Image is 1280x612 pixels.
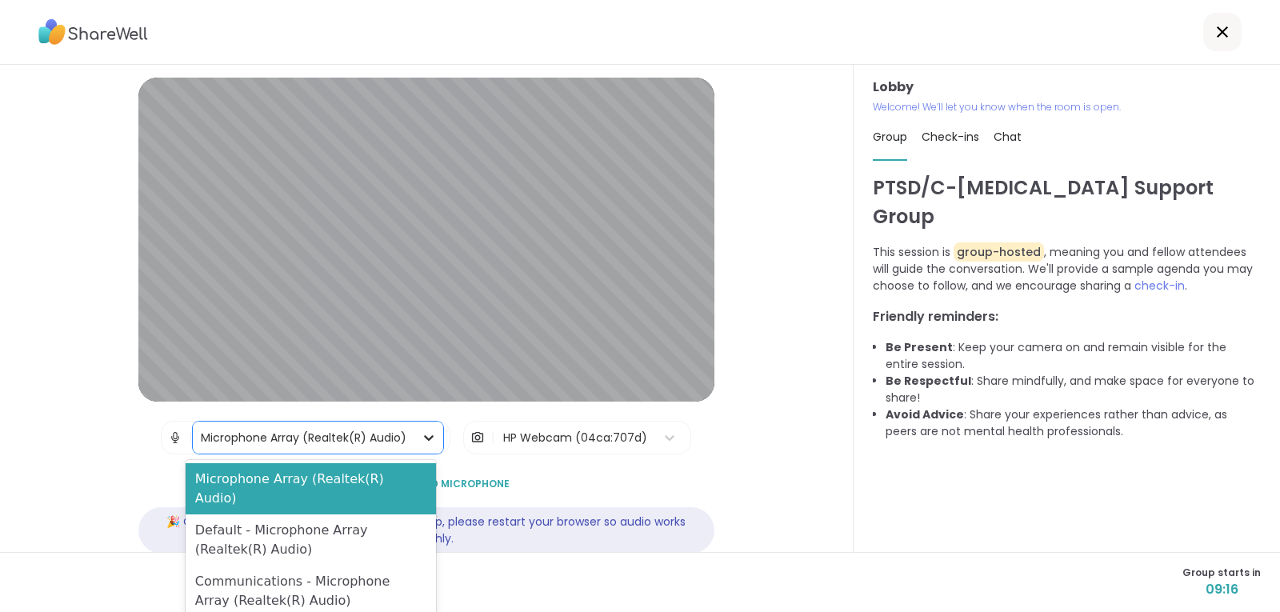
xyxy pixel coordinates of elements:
[38,14,148,50] img: ShareWell Logo
[189,422,193,454] span: |
[470,422,485,454] img: Camera
[873,129,907,145] span: Group
[886,373,971,389] b: Be Respectful
[873,100,1261,114] p: Welcome! We’ll let you know when the room is open.
[886,339,1261,373] li: : Keep your camera on and remain visible for the entire session.
[954,242,1044,262] span: group-hosted
[503,430,647,446] div: HP Webcam (04ca:707d)
[138,507,714,554] div: 🎉 Chrome audio is fixed! If this is your first group, please restart your browser so audio works ...
[886,373,1261,406] li: : Share mindfully, and make space for everyone to share!
[201,430,406,446] div: Microphone Array (Realtek(R) Audio)
[873,174,1261,231] h1: PTSD/C-[MEDICAL_DATA] Support Group
[994,129,1022,145] span: Chat
[922,129,979,145] span: Check-ins
[1134,278,1185,294] span: check-in
[1182,580,1261,599] span: 09:16
[873,307,1261,326] h3: Friendly reminders:
[1182,566,1261,580] span: Group starts in
[491,422,495,454] span: |
[873,78,1261,97] h3: Lobby
[886,339,953,355] b: Be Present
[886,406,964,422] b: Avoid Advice
[873,244,1261,294] p: This session is , meaning you and fellow attendees will guide the conversation. We'll provide a s...
[186,463,436,514] div: Microphone Array (Realtek(R) Audio)
[168,422,182,454] img: Microphone
[186,514,436,566] div: Default - Microphone Array (Realtek(R) Audio)
[886,406,1261,440] li: : Share your experiences rather than advice, as peers are not mental health professionals.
